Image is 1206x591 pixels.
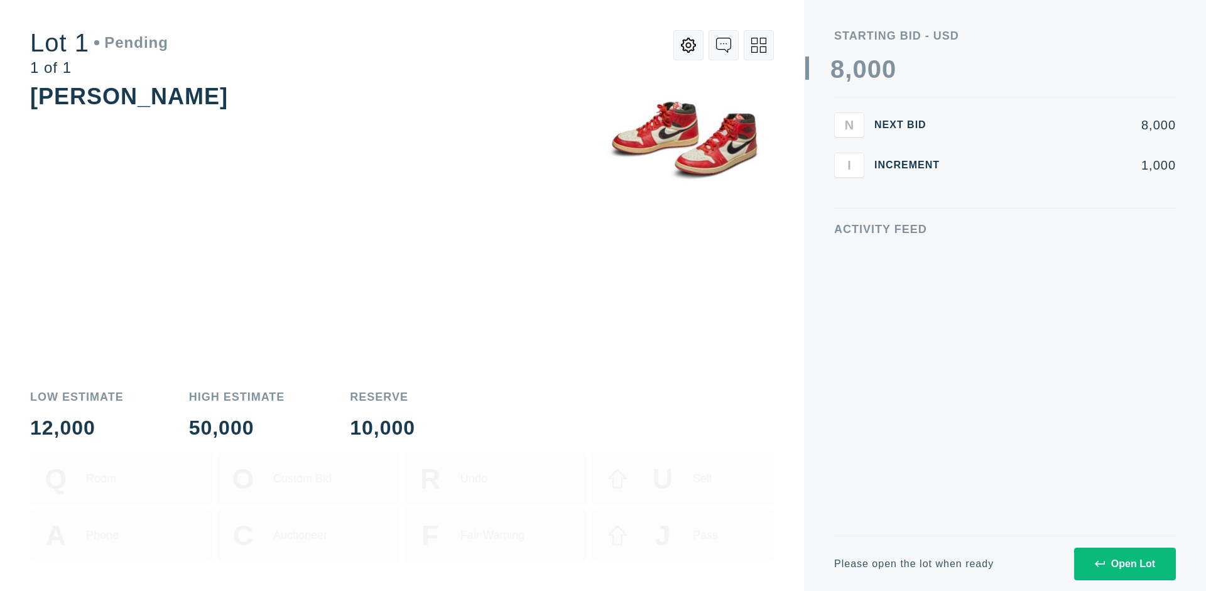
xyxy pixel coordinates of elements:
div: Please open the lot when ready [834,559,994,569]
div: 10,000 [350,418,415,438]
div: 50,000 [189,418,285,438]
button: Open Lot [1074,548,1176,580]
div: Lot 1 [30,30,168,55]
div: 8,000 [960,119,1176,131]
span: I [847,158,851,172]
button: I [834,153,864,178]
span: N [845,117,854,132]
div: Pending [94,35,168,50]
div: 1,000 [960,159,1176,171]
div: Open Lot [1095,558,1155,570]
div: 0 [867,57,882,82]
div: Reserve [350,391,415,403]
button: N [834,112,864,138]
div: 0 [882,57,896,82]
div: Low Estimate [30,391,124,403]
div: 12,000 [30,418,124,438]
div: [PERSON_NAME] [30,84,228,109]
div: 8 [830,57,845,82]
div: Activity Feed [834,224,1176,235]
div: Next Bid [874,120,950,130]
div: High Estimate [189,391,285,403]
div: 1 of 1 [30,60,168,75]
div: Increment [874,160,950,170]
div: , [845,57,852,308]
div: Starting Bid - USD [834,30,1176,41]
div: 0 [852,57,867,82]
